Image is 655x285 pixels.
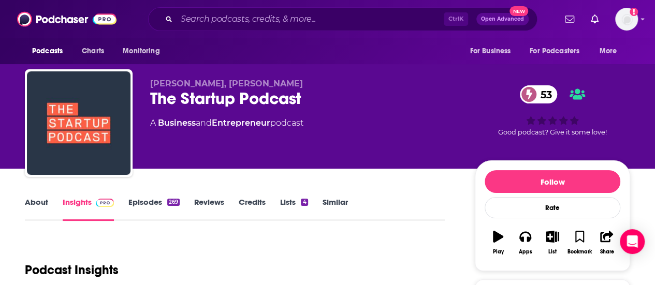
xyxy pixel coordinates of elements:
[301,199,308,206] div: 4
[539,224,566,261] button: List
[239,197,266,221] a: Credits
[96,199,114,207] img: Podchaser Pro
[530,44,579,58] span: For Podcasters
[212,118,270,128] a: Entrepreneur
[600,249,614,255] div: Share
[512,224,538,261] button: Apps
[615,8,638,31] button: Show profile menu
[475,79,630,143] div: 53Good podcast? Give it some love!
[567,249,592,255] div: Bookmark
[630,8,638,16] svg: Add a profile image
[587,10,603,28] a: Show notifications dropdown
[523,41,594,61] button: open menu
[592,41,630,61] button: open menu
[32,44,63,58] span: Podcasts
[476,13,529,25] button: Open AdvancedNew
[548,249,557,255] div: List
[158,118,196,128] a: Business
[63,197,114,221] a: InsightsPodchaser Pro
[25,197,48,221] a: About
[148,7,537,31] div: Search podcasts, credits, & more...
[493,249,504,255] div: Play
[17,9,117,29] img: Podchaser - Follow, Share and Rate Podcasts
[485,197,620,218] div: Rate
[600,44,617,58] span: More
[75,41,110,61] a: Charts
[498,128,607,136] span: Good podcast? Give it some love!
[470,44,511,58] span: For Business
[27,71,130,175] img: The Startup Podcast
[177,11,444,27] input: Search podcasts, credits, & more...
[167,199,180,206] div: 269
[510,6,528,16] span: New
[566,224,593,261] button: Bookmark
[82,44,104,58] span: Charts
[150,79,303,88] span: [PERSON_NAME], [PERSON_NAME]
[194,197,224,221] a: Reviews
[323,197,348,221] a: Similar
[444,12,468,26] span: Ctrl K
[115,41,173,61] button: open menu
[520,85,557,103] a: 53
[519,249,532,255] div: Apps
[25,41,76,61] button: open menu
[25,262,119,278] h1: Podcast Insights
[462,41,523,61] button: open menu
[123,44,159,58] span: Monitoring
[485,170,620,193] button: Follow
[485,224,512,261] button: Play
[128,197,180,221] a: Episodes269
[481,17,524,22] span: Open Advanced
[530,85,557,103] span: 53
[196,118,212,128] span: and
[615,8,638,31] span: Logged in as tfnewsroom
[593,224,620,261] button: Share
[620,229,645,254] div: Open Intercom Messenger
[280,197,308,221] a: Lists4
[561,10,578,28] a: Show notifications dropdown
[615,8,638,31] img: User Profile
[150,117,303,129] div: A podcast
